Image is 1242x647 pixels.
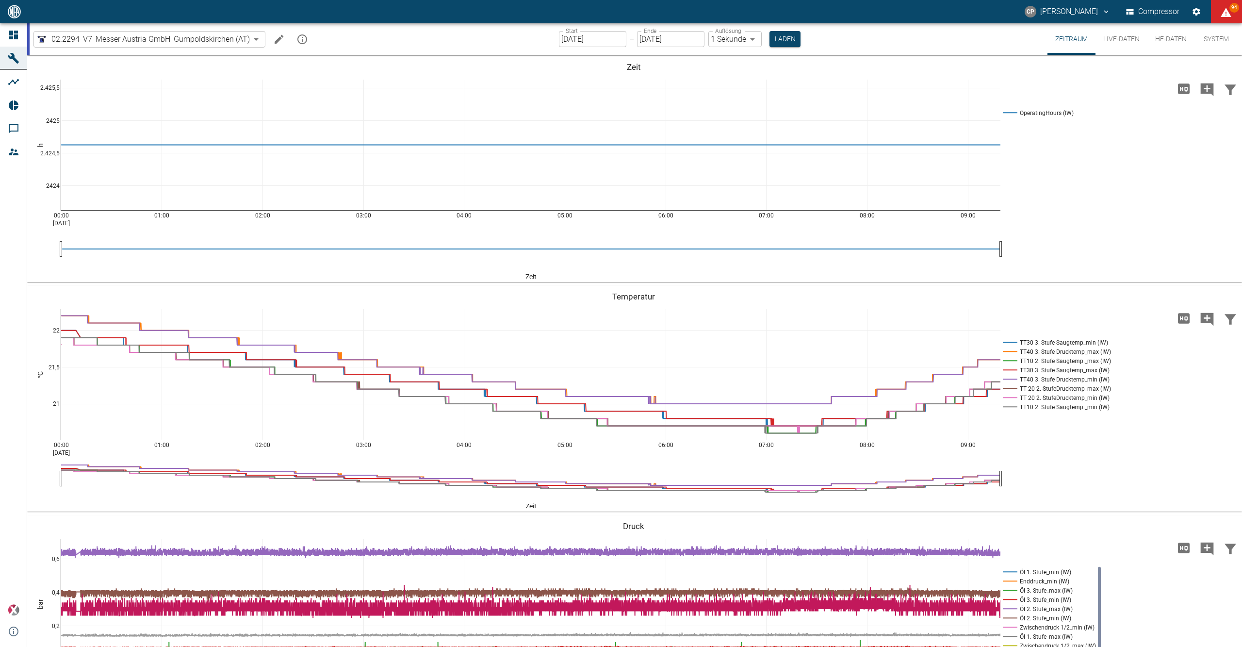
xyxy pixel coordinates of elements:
button: Kommentar hinzufügen [1195,535,1219,561]
p: – [629,33,634,45]
input: DD.MM.YYYY [559,31,626,47]
div: 1 Sekunde [708,31,762,47]
label: Ende [644,27,656,35]
img: Xplore Logo [8,604,19,616]
button: Einstellungen [1188,3,1205,20]
button: Machine bearbeiten [269,30,289,49]
label: Auflösung [715,27,741,35]
button: Daten filtern [1219,76,1242,101]
a: 02.2294_V7_Messer Austria GmbH_Gumpoldskirchen (AT) [36,33,250,45]
span: 02.2294_V7_Messer Austria GmbH_Gumpoldskirchen (AT) [51,33,250,45]
button: Kommentar hinzufügen [1195,306,1219,331]
button: HF-Daten [1147,23,1194,55]
button: Daten filtern [1219,535,1242,561]
span: Hohe Auflösung [1172,313,1195,322]
button: Laden [769,31,801,47]
button: System [1194,23,1238,55]
button: Live-Daten [1095,23,1147,55]
div: CP [1025,6,1036,17]
label: Start [566,27,578,35]
button: Zeitraum [1047,23,1095,55]
span: Hohe Auflösung [1172,83,1195,93]
span: 94 [1229,3,1239,13]
button: Compressor [1124,3,1182,20]
button: christoph.palm@neuman-esser.com [1023,3,1112,20]
input: DD.MM.YYYY [637,31,704,47]
span: Hohe Auflösung [1172,543,1195,552]
img: logo [7,5,22,18]
button: Daten filtern [1219,306,1242,331]
button: mission info [293,30,312,49]
button: Kommentar hinzufügen [1195,76,1219,101]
